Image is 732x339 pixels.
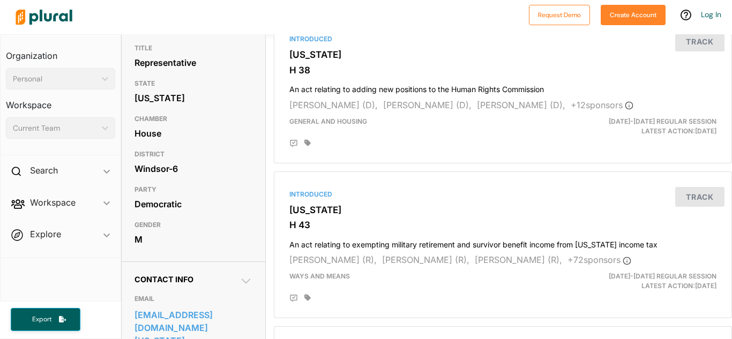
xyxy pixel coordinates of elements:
h3: STATE [135,77,252,90]
h3: [US_STATE] [289,49,716,60]
h3: TITLE [135,42,252,55]
span: [PERSON_NAME] (D), [477,100,565,110]
div: Introduced [289,190,716,199]
h3: EMAIL [135,292,252,305]
button: Track [675,32,724,51]
span: [PERSON_NAME] (R), [289,254,377,265]
h3: [US_STATE] [289,205,716,215]
div: Democratic [135,196,252,212]
div: House [135,125,252,141]
div: Latest Action: [DATE] [577,272,724,291]
button: Track [675,187,724,207]
div: Add Position Statement [289,294,298,303]
span: [DATE]-[DATE] Regular Session [609,272,716,280]
h3: Workspace [6,89,115,113]
span: [PERSON_NAME] (R), [475,254,562,265]
div: Latest Action: [DATE] [577,117,724,136]
span: General and Housing [289,117,367,125]
span: Ways and Means [289,272,350,280]
h3: GENDER [135,219,252,231]
div: Add tags [304,294,311,302]
span: [PERSON_NAME] (R), [382,254,469,265]
div: Add Position Statement [289,139,298,148]
div: Windsor-6 [135,161,252,177]
button: Create Account [601,5,666,25]
span: Contact Info [135,275,193,284]
span: [PERSON_NAME] (D), [383,100,472,110]
div: Introduced [289,34,716,44]
a: Create Account [601,9,666,20]
h3: Organization [6,40,115,64]
button: Export [11,308,80,331]
h4: An act relating to exempting military retirement and survivor benefit income from [US_STATE] inco... [289,235,716,250]
h3: CHAMBER [135,112,252,125]
div: Representative [135,55,252,71]
h3: H 38 [289,65,716,76]
h3: DISTRICT [135,148,252,161]
span: [PERSON_NAME] (D), [289,100,378,110]
div: M [135,231,252,247]
span: [DATE]-[DATE] Regular Session [609,117,716,125]
button: Request Demo [529,5,590,25]
a: Request Demo [529,9,590,20]
div: Personal [13,73,98,85]
h4: An act relating to adding new positions to the Human Rights Commission [289,80,716,94]
span: + 12 sponsor s [571,100,633,110]
a: Log In [701,10,721,19]
h2: Search [30,164,58,176]
div: [US_STATE] [135,90,252,106]
h3: H 43 [289,220,716,230]
h3: PARTY [135,183,252,196]
span: Export [25,315,59,324]
div: Add tags [304,139,311,147]
span: + 72 sponsor s [567,254,631,265]
div: Current Team [13,123,98,134]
